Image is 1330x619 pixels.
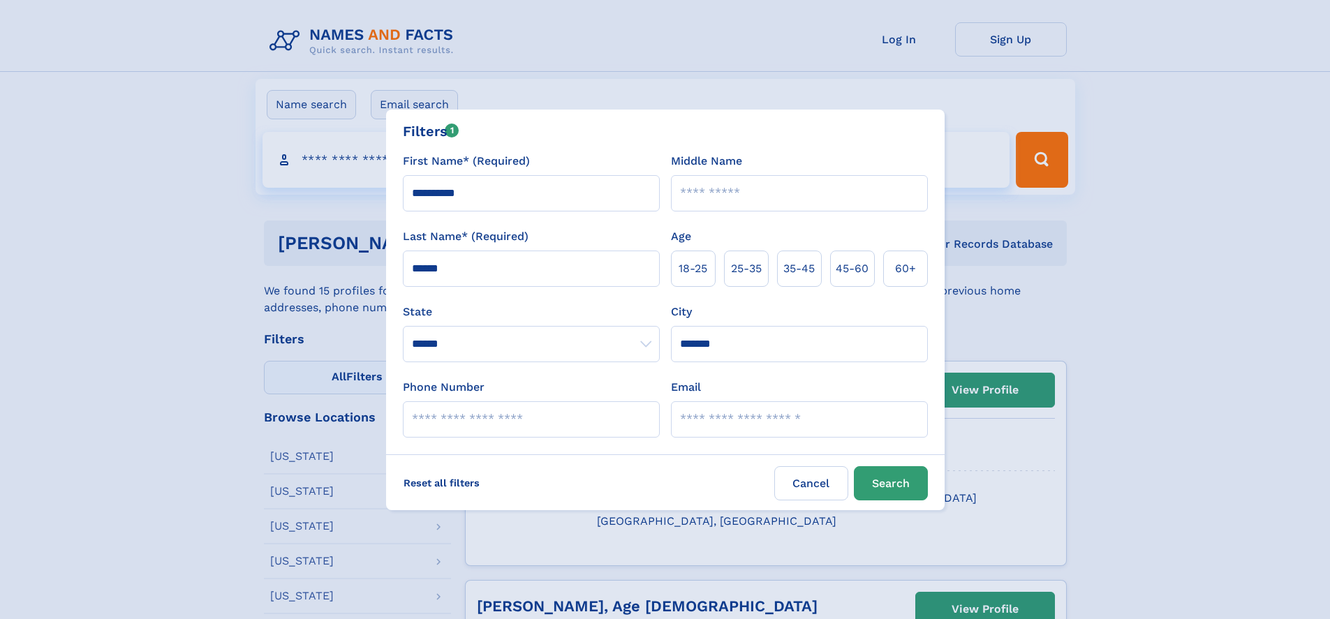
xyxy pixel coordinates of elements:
span: 60+ [895,260,916,277]
label: Age [671,228,691,245]
label: First Name* (Required) [403,153,530,170]
span: 35‑45 [783,260,815,277]
button: Search [854,466,928,500]
label: State [403,304,660,320]
label: Reset all filters [394,466,489,500]
span: 18‑25 [679,260,707,277]
label: Phone Number [403,379,485,396]
label: Last Name* (Required) [403,228,529,245]
span: 45‑60 [836,260,869,277]
label: Cancel [774,466,848,500]
div: Filters [403,121,459,142]
label: City [671,304,692,320]
span: 25‑35 [731,260,762,277]
label: Middle Name [671,153,742,170]
label: Email [671,379,701,396]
